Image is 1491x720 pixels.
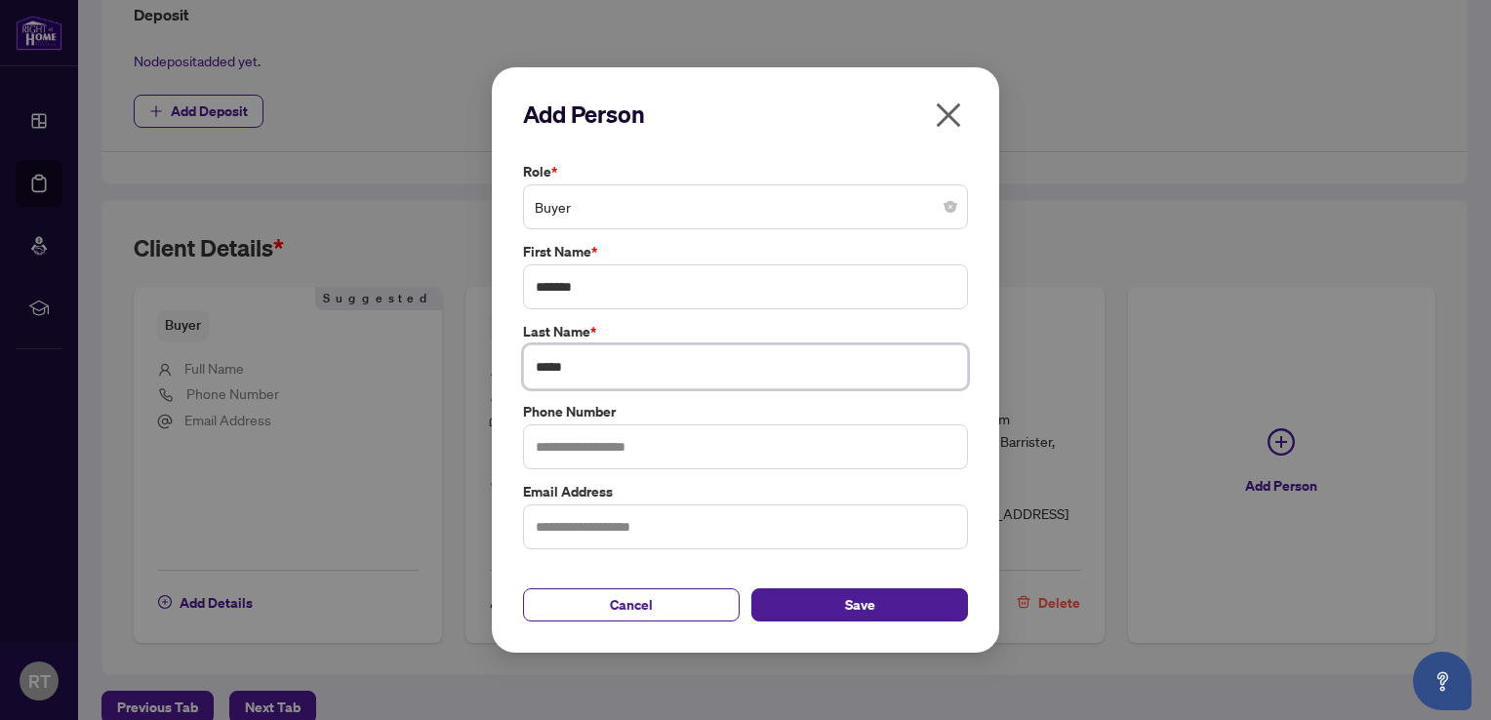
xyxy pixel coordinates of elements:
button: Save [751,588,968,621]
span: Cancel [610,589,653,620]
span: Save [845,589,875,620]
button: Open asap [1413,652,1471,710]
button: Cancel [523,588,740,621]
label: First Name [523,241,968,262]
label: Role [523,161,968,182]
span: close [933,100,964,131]
label: Phone Number [523,401,968,422]
label: Email Address [523,481,968,502]
h2: Add Person [523,99,968,130]
span: Buyer [535,188,956,225]
span: close-circle [945,201,956,213]
label: Last Name [523,321,968,342]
